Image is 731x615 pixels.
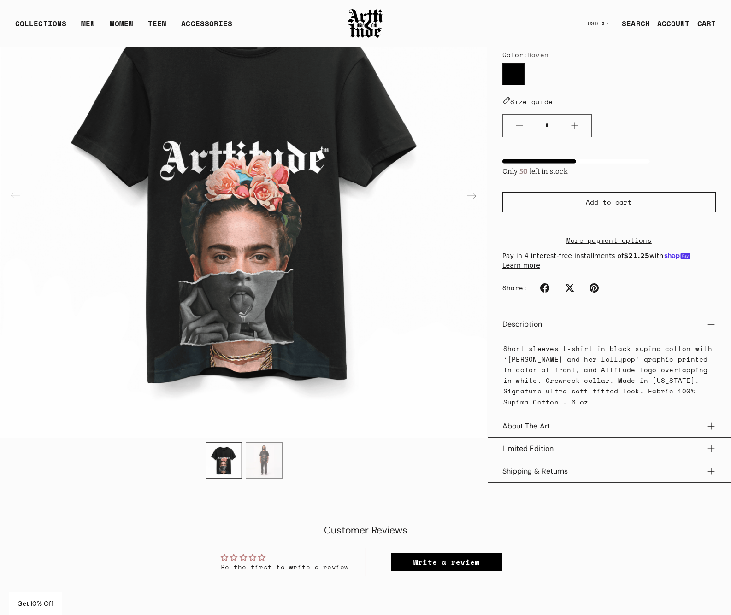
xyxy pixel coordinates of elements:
[690,14,716,33] a: Open cart
[81,18,95,36] a: MEN
[502,460,716,482] button: Shipping & Returns
[503,344,712,406] span: Short sleeves t-shirt in black supima cotton with ‘[PERSON_NAME] and her lollypop’ graphic printe...
[536,117,558,134] input: Quantity
[650,14,690,33] a: ACCOUNT
[15,18,66,36] div: COLLECTIONS
[206,442,242,478] div: 1 / 2
[586,198,632,207] span: Add to cart
[588,20,605,27] span: USD $
[18,599,53,608] span: Get 10% Off
[110,18,133,36] a: WOMEN
[502,438,716,460] button: Limited Edition
[502,164,650,177] div: Only left in stock
[502,415,716,437] button: About The Art
[502,97,553,106] a: Size guide
[246,442,282,478] img: Frida Signature Tee
[502,192,716,212] button: Add to cart
[502,50,716,59] div: Color:
[246,442,282,478] div: 2 / 2
[527,50,548,59] span: Raven
[518,167,530,176] span: 50
[221,562,349,572] div: Be the first to write a review
[148,18,166,36] a: TEEN
[347,8,384,39] img: Arttitude
[502,63,525,85] label: Raven
[614,14,650,33] a: SEARCH
[535,278,555,298] a: Facebook
[8,18,240,36] ul: Main navigation
[96,524,635,537] h2: Customer Reviews
[560,278,580,298] a: Twitter
[181,18,232,36] div: ACCESSORIES
[582,13,615,34] button: USD $
[502,283,528,293] span: Share:
[502,313,716,335] button: Description
[206,442,242,478] img: Frida Signature Tee
[460,184,483,206] div: Next slide
[697,18,716,29] div: CART
[584,278,604,298] a: Pinterest
[558,115,591,137] button: Plus
[9,592,62,615] div: Get 10% Off
[391,553,502,571] a: Write a review
[503,115,536,137] button: Minus
[502,235,716,246] a: More payment options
